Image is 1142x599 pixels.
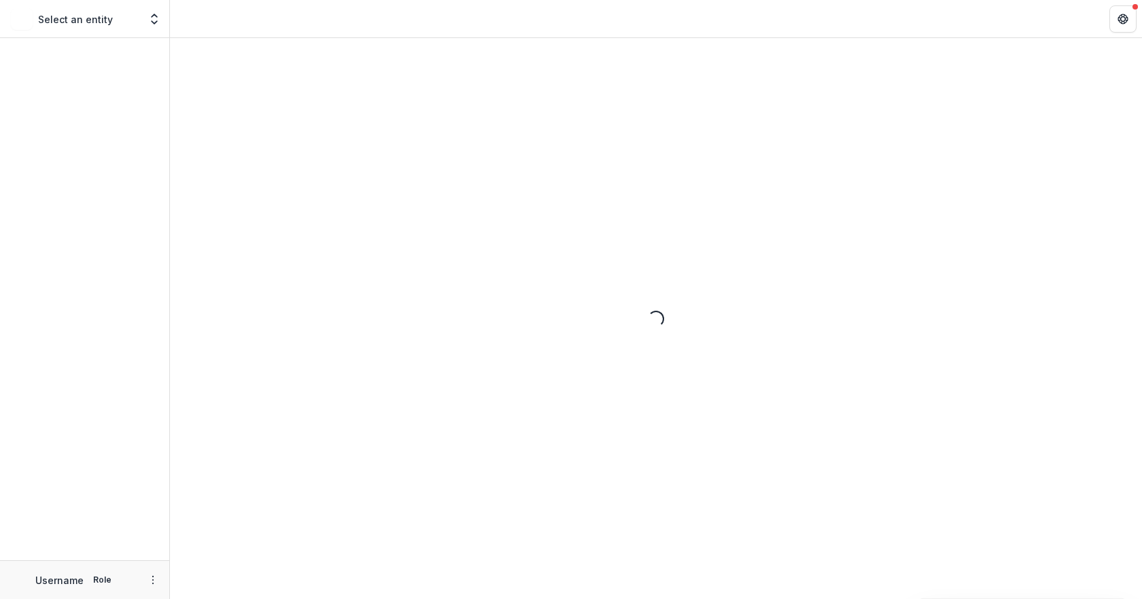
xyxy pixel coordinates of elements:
button: Get Help [1109,5,1137,33]
button: More [145,572,161,588]
button: Open entity switcher [145,5,164,33]
p: Select an entity [38,12,113,27]
p: Role [89,574,116,586]
p: Username [35,573,84,587]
